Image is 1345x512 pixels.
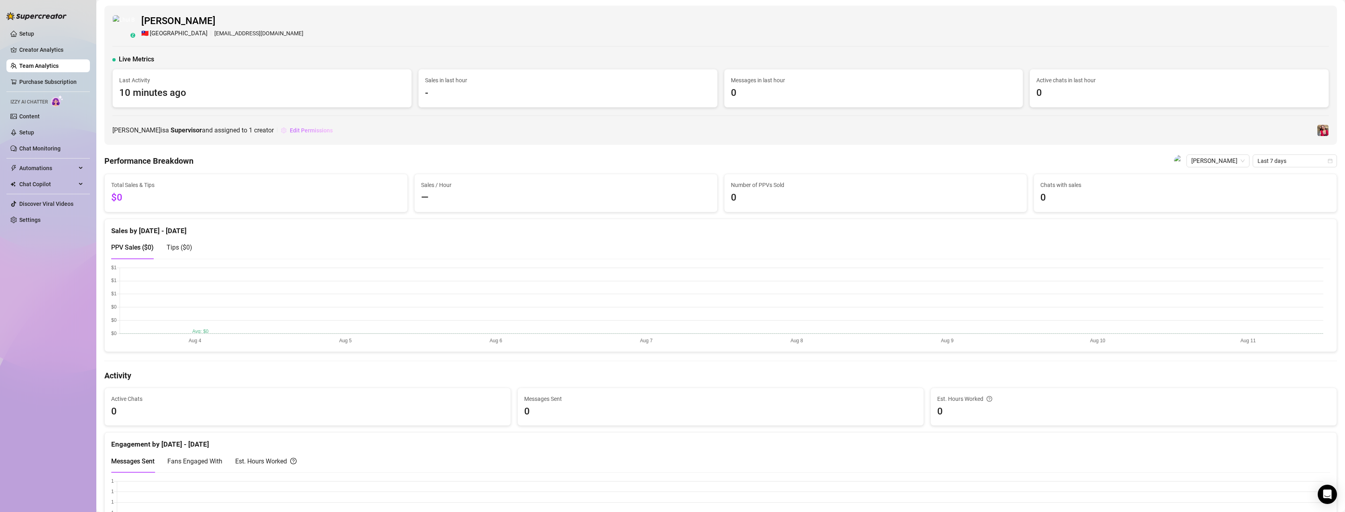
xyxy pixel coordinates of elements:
[1036,85,1322,101] span: 0
[425,76,711,85] span: Sales in last hour
[141,29,149,39] span: 🇹🇼
[111,457,155,465] span: Messages Sent
[19,129,34,136] a: Setup
[421,190,711,205] span: —
[281,128,287,133] span: setting
[235,456,297,466] div: Est. Hours Worked
[1258,155,1332,167] span: Last 7 days
[1040,190,1330,205] span: 0
[111,433,1330,450] div: Engagement by [DATE] - [DATE]
[10,98,48,106] span: Izzy AI Chatter
[19,113,40,120] a: Content
[249,126,252,134] span: 1
[19,43,83,56] a: Creator Analytics
[111,190,401,205] span: $0
[113,15,134,37] img: Lhui Bernardo
[937,394,1330,403] div: Est. Hours Worked
[290,456,297,466] span: question-circle
[731,190,1021,205] span: 0
[19,201,73,207] a: Discover Viral Videos
[171,126,202,134] b: Supervisor
[111,219,1330,236] div: Sales by [DATE] - [DATE]
[524,404,917,419] span: 0
[111,394,504,403] span: Active Chats
[1174,155,1186,167] img: Lhui Bernardo
[111,404,504,419] span: 0
[731,181,1021,189] span: Number of PPVs Sold
[119,85,405,101] span: 10 minutes ago
[141,14,303,29] span: [PERSON_NAME]
[425,85,711,101] span: -
[421,181,711,189] span: Sales / Hour
[104,155,193,167] h4: Performance Breakdown
[290,127,333,134] span: Edit Permissions
[19,79,77,85] a: Purchase Subscription
[1318,485,1337,504] div: Open Intercom Messenger
[111,181,401,189] span: Total Sales & Tips
[150,29,208,39] span: [GEOGRAPHIC_DATA]
[19,162,76,175] span: Automations
[1328,158,1333,163] span: calendar
[6,12,67,20] img: logo-BBDzfeDw.svg
[112,125,274,135] span: [PERSON_NAME] is a and assigned to creator
[19,217,41,223] a: Settings
[130,33,135,38] div: z
[1040,181,1330,189] span: Chats with sales
[10,165,17,171] span: thunderbolt
[19,145,61,152] a: Chat Monitoring
[1036,76,1322,85] span: Active chats in last hour
[987,394,992,403] span: question-circle
[524,394,917,403] span: Messages Sent
[104,370,1337,381] h4: Activity
[731,76,1017,85] span: Messages in last hour
[167,457,222,465] span: Fans Engaged With
[51,95,63,107] img: AI Chatter
[10,181,16,187] img: Chat Copilot
[19,178,76,191] span: Chat Copilot
[1317,125,1329,136] img: Estefania
[1191,155,1245,167] span: Lhui Bernardo
[937,404,1330,419] span: 0
[19,30,34,37] a: Setup
[731,85,1017,101] span: 0
[119,76,405,85] span: Last Activity
[111,244,154,251] span: PPV Sales ( $0 )
[167,244,192,251] span: Tips ( $0 )
[281,124,333,137] button: Edit Permissions
[19,63,59,69] a: Team Analytics
[119,55,154,64] span: Live Metrics
[141,29,303,39] div: [EMAIL_ADDRESS][DOMAIN_NAME]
